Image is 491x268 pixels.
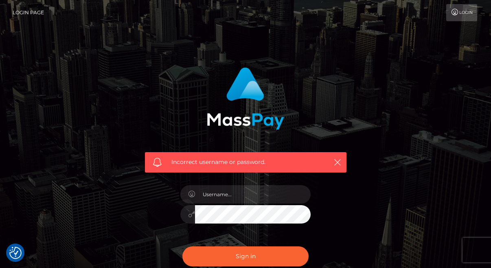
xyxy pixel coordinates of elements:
[9,247,22,259] button: Consent Preferences
[446,4,477,21] a: Login
[207,67,284,130] img: MassPay Login
[171,158,320,166] span: Incorrect username or password.
[9,247,22,259] img: Revisit consent button
[195,185,311,204] input: Username...
[13,4,44,21] a: Login Page
[182,246,309,266] button: Sign in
